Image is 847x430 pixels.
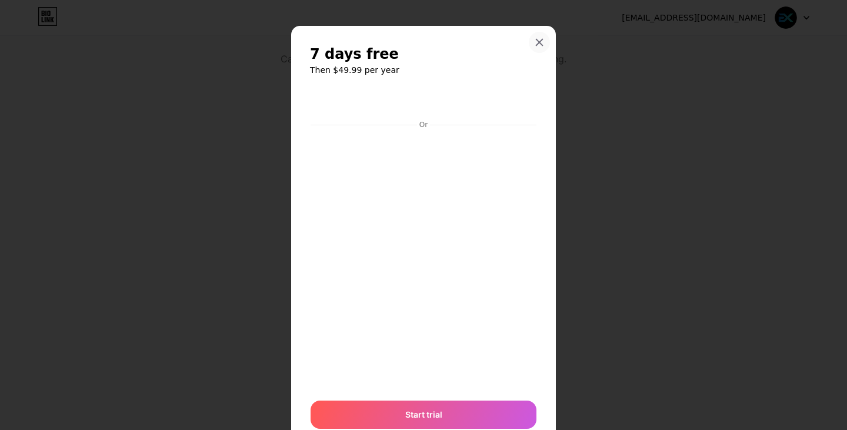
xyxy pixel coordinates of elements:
[310,45,399,64] span: 7 days free
[417,120,430,129] div: Or
[308,131,539,389] iframe: Secure payment input frame
[311,88,536,116] iframe: Secure payment button frame
[405,408,442,421] span: Start trial
[310,64,537,76] h6: Then $49.99 per year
